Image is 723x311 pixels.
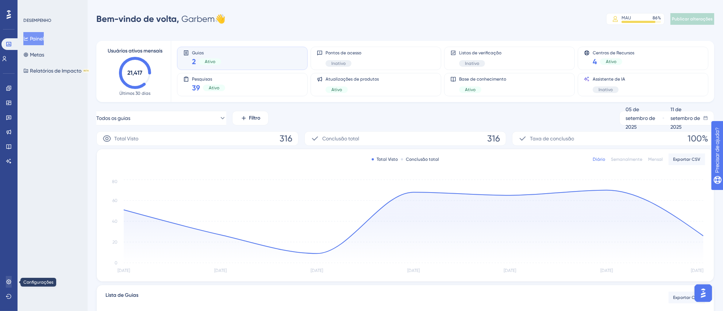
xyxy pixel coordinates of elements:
[108,48,162,54] font: Usuários ativos mensais
[622,15,631,20] font: MAU
[280,133,292,144] font: 316
[459,77,506,82] font: Base de conhecimento
[377,157,398,162] font: Total Visto
[465,61,479,66] font: Inativo
[30,52,44,58] font: Metas
[232,111,269,125] button: Filtro
[658,15,661,20] font: %
[326,50,361,55] font: Pontos de acesso
[626,106,655,130] font: 05 de setembro de 2025
[192,57,196,66] font: 2
[84,69,89,72] font: BETA
[600,268,613,273] tspan: [DATE]
[192,83,200,92] font: 39
[671,106,700,130] font: 11 de setembro de 2025
[326,77,379,82] font: Atualizações de produtos
[215,14,226,24] font: 👋
[23,48,44,61] button: Metas
[406,157,439,162] font: Conclusão total
[673,295,701,300] font: Exportar CSV
[192,77,212,82] font: Pesquisas
[181,14,215,24] font: Garbem
[17,3,63,9] font: Precisar de ajuda?
[118,268,130,273] tspan: [DATE]
[670,13,714,25] button: Publicar alterações
[692,282,714,304] iframe: Iniciador do Assistente de IA do UserGuiding
[205,59,215,64] font: Ativo
[648,157,663,162] font: Mensal
[120,91,151,96] font: Últimos 30 dias
[23,64,89,77] button: Relatórios de ImpactoBETA
[112,219,118,224] tspan: 40
[691,268,703,273] tspan: [DATE]
[96,13,179,24] font: Bem-vindo de volta,
[112,179,118,184] tspan: 80
[115,260,118,265] tspan: 0
[105,292,138,298] font: Lista de Guias
[504,268,516,273] tspan: [DATE]
[249,115,261,121] font: Filtro
[96,111,226,125] button: Todos os guias
[112,240,118,245] tspan: 20
[209,85,219,90] font: Ativo
[192,50,204,55] font: Guias
[128,69,143,76] text: 21,417
[23,32,44,45] button: Painel
[611,157,642,162] font: Semanalmente
[593,157,605,162] font: Diário
[673,157,701,162] font: Exportar CSV
[30,36,44,42] font: Painel
[331,61,346,66] font: Inativo
[407,268,420,273] tspan: [DATE]
[606,59,616,64] font: Ativo
[322,136,359,141] font: Conclusão total
[530,136,574,141] font: Taxa de conclusão
[669,153,705,165] button: Exportar CSV
[672,16,713,22] font: Publicar alterações
[114,136,138,141] font: Total Visto
[599,87,613,92] font: Inativo
[96,115,130,121] font: Todos os guias
[331,87,342,92] font: Ativo
[311,268,323,273] tspan: [DATE]
[593,57,597,66] font: 4
[459,50,501,55] font: Listas de verificação
[487,133,500,144] font: 316
[465,87,476,92] font: Ativo
[23,18,51,23] font: DESEMPENHO
[30,68,81,74] font: Relatórios de Impacto
[112,198,118,203] tspan: 60
[593,77,625,82] font: Assistente de IA
[593,50,634,55] font: Centros de Recursos
[669,292,705,303] button: Exportar CSV
[214,268,227,273] tspan: [DATE]
[688,133,708,144] font: 100%
[653,15,658,20] font: 86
